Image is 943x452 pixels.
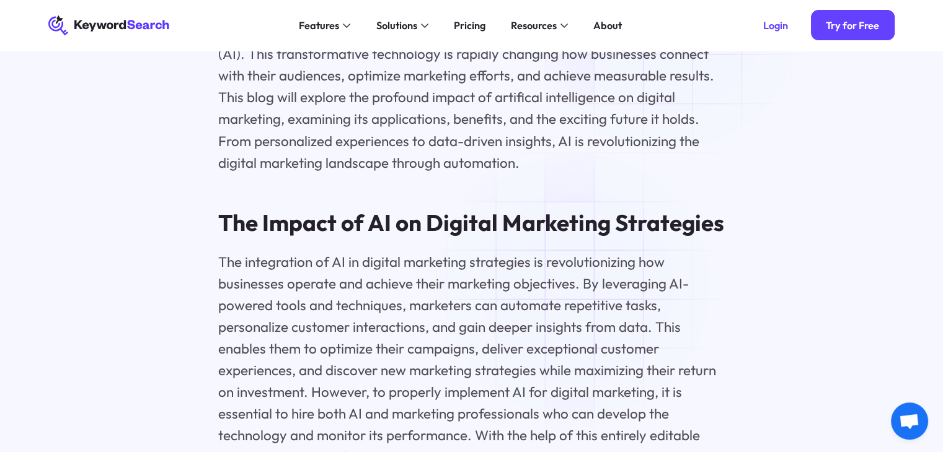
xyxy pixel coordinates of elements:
div: Login [763,19,788,32]
div: Open chat [891,402,928,440]
a: About [585,15,629,36]
div: Try for Free [826,19,879,32]
div: Features [299,18,339,33]
div: Solutions [376,18,417,33]
a: Login [748,10,803,40]
div: About [593,18,622,33]
div: Resources [510,18,556,33]
div: Pricing [454,18,485,33]
a: Pricing [446,15,493,36]
h2: The Impact of AI on Digital Marketing Strategies [218,209,725,237]
a: Try for Free [811,10,895,40]
p: The future of digital marketing is here, and it's powered by artificial intelligence (AI). This t... [218,22,725,173]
